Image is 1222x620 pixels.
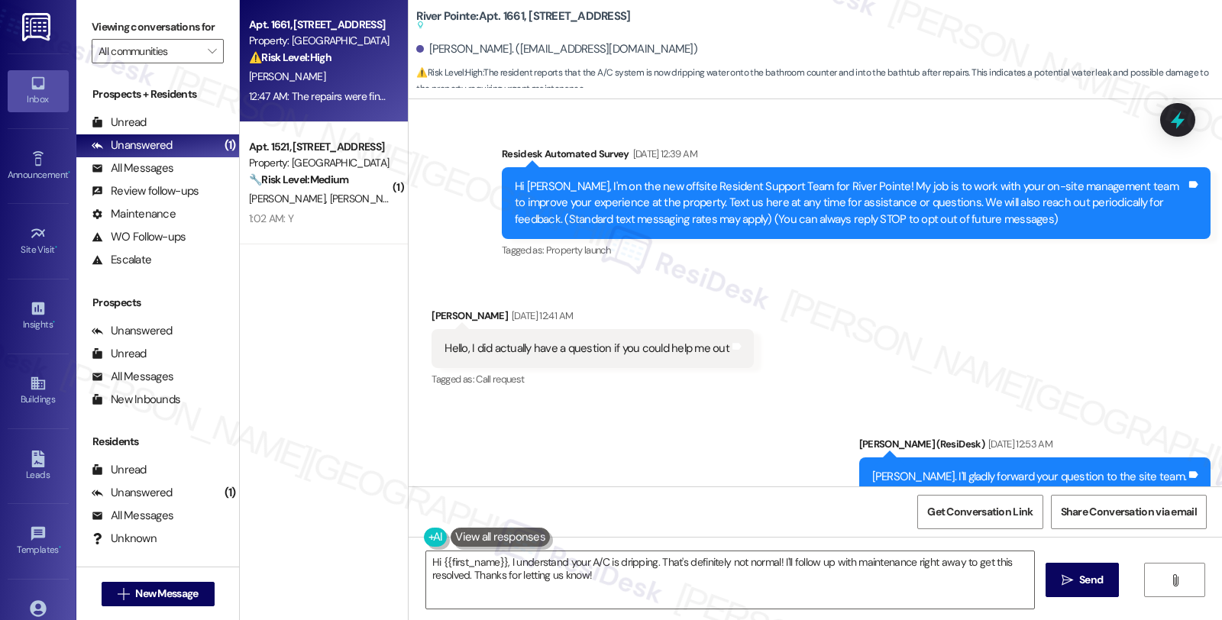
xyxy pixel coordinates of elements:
[92,369,173,385] div: All Messages
[249,33,390,49] div: Property: [GEOGRAPHIC_DATA]
[8,70,69,111] a: Inbox
[76,434,239,450] div: Residents
[22,13,53,41] img: ResiDesk Logo
[416,66,482,79] strong: ⚠️ Risk Level: High
[92,485,173,501] div: Unanswered
[92,508,173,524] div: All Messages
[53,317,55,328] span: •
[432,368,754,390] div: Tagged as:
[476,373,524,386] span: Call request
[92,15,224,39] label: Viewing conversations for
[102,582,215,606] button: New Message
[249,50,331,64] strong: ⚠️ Risk Level: High
[135,586,198,602] span: New Message
[92,160,173,176] div: All Messages
[927,504,1033,520] span: Get Conversation Link
[1046,563,1120,597] button: Send
[92,346,147,362] div: Unread
[859,436,1211,457] div: [PERSON_NAME] (ResiDesk)
[92,462,147,478] div: Unread
[249,155,390,171] div: Property: [GEOGRAPHIC_DATA]
[8,221,69,262] a: Site Visit •
[508,308,573,324] div: [DATE] 12:41 AM
[8,370,69,412] a: Buildings
[92,115,147,131] div: Unread
[208,45,216,57] i: 
[984,436,1052,452] div: [DATE] 12:53 AM
[629,146,697,162] div: [DATE] 12:39 AM
[432,308,754,329] div: [PERSON_NAME]
[221,134,240,157] div: (1)
[92,229,186,245] div: WO Follow-ups
[416,41,697,57] div: [PERSON_NAME]. ([EMAIL_ADDRESS][DOMAIN_NAME])
[118,588,129,600] i: 
[515,179,1186,228] div: Hi [PERSON_NAME], I'm on the new offsite Resident Support Team for River Pointe! My job is to wor...
[92,323,173,339] div: Unanswered
[445,341,729,357] div: Hello, I did actually have a question if you could help me out
[426,551,1034,609] textarea: Hi {{first_name}}, I understand your A/C is dripping. That's definitely not normal! I'll follow u...
[55,242,57,253] span: •
[59,542,61,553] span: •
[872,469,1187,485] div: [PERSON_NAME]. I'll gladly forward your question to the site team.
[8,446,69,487] a: Leads
[416,65,1222,98] span: : The resident reports that the A/C system is now dripping water onto the bathroom counter and in...
[92,392,180,408] div: New Inbounds
[1169,574,1181,586] i: 
[546,244,610,257] span: Property launch
[221,481,240,505] div: (1)
[249,212,293,225] div: 1:02 AM: Y
[68,167,70,178] span: •
[502,239,1211,261] div: Tagged as:
[416,8,630,34] b: River Pointe: Apt. 1661, [STREET_ADDRESS]
[76,86,239,102] div: Prospects + Residents
[249,173,348,186] strong: 🔧 Risk Level: Medium
[8,521,69,562] a: Templates •
[1079,572,1103,588] span: Send
[92,252,151,268] div: Escalate
[249,69,325,83] span: [PERSON_NAME]
[92,531,157,547] div: Unknown
[76,295,239,311] div: Prospects
[249,192,330,205] span: [PERSON_NAME]
[1061,504,1197,520] span: Share Conversation via email
[1051,495,1207,529] button: Share Conversation via email
[92,183,199,199] div: Review follow-ups
[249,139,390,155] div: Apt. 1521, [STREET_ADDRESS]
[99,39,199,63] input: All communities
[92,206,176,222] div: Maintenance
[917,495,1043,529] button: Get Conversation Link
[8,295,69,337] a: Insights •
[92,137,173,153] div: Unanswered
[502,146,1211,167] div: Residesk Automated Survey
[1062,574,1073,586] i: 
[249,17,390,33] div: Apt. 1661, [STREET_ADDRESS]
[330,192,406,205] span: [PERSON_NAME]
